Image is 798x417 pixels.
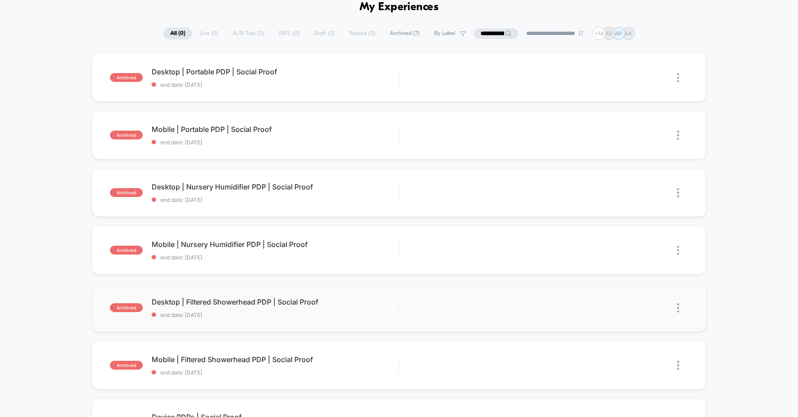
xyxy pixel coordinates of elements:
[677,131,679,140] img: close
[383,27,426,39] span: Archived ( 7 )
[677,246,679,255] img: close
[110,73,143,82] span: archived
[110,361,143,370] span: archived
[152,369,399,376] span: end date: [DATE]
[605,30,613,37] p: AG
[152,67,399,76] span: Desktop | Portable PDP | Social Proof
[593,27,606,40] div: + 14
[152,125,399,134] span: Mobile | Portable PDP | Social Proof
[578,31,583,36] img: end
[677,73,679,82] img: close
[677,361,679,370] img: close
[360,1,439,14] h1: My Experiences
[164,27,192,39] span: All ( 0 )
[110,246,143,255] span: archived
[152,240,399,249] span: Mobile | Nursery Humidifier PDP | Social Proof
[615,30,622,37] p: AP
[110,188,143,197] span: archived
[152,297,399,306] span: Desktop | Filtered Showerhead PDP | Social Proof
[677,188,679,197] img: close
[152,81,399,88] span: end date: [DATE]
[110,303,143,312] span: archived
[434,30,455,37] span: By Label
[152,355,399,364] span: Mobile | Filtered Showerhead PDP | Social Proof
[152,182,399,191] span: Desktop | Nursery Humidifier PDP | Social Proof
[152,312,399,318] span: end date: [DATE]
[152,139,399,146] span: end date: [DATE]
[625,30,632,37] p: AA
[110,131,143,139] span: archived
[152,197,399,203] span: end date: [DATE]
[152,254,399,261] span: end date: [DATE]
[677,303,679,313] img: close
